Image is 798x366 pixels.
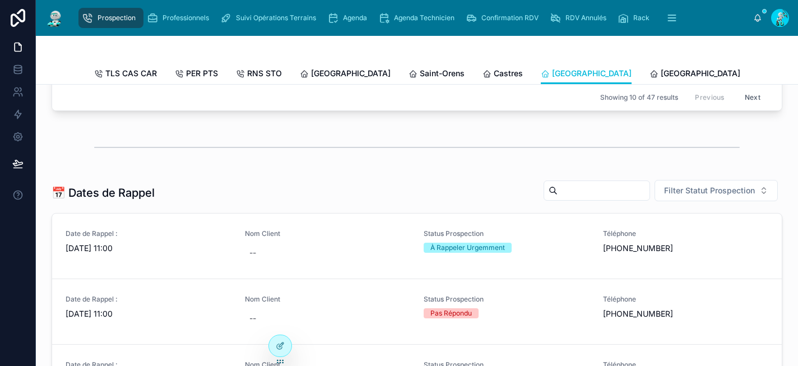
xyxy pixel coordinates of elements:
[614,8,657,28] a: Rack
[311,68,391,79] span: [GEOGRAPHIC_DATA]
[66,308,231,319] span: [DATE] 11:00
[737,89,768,106] button: Next
[163,13,209,22] span: Professionnels
[217,8,324,28] a: Suivi Opérations Terrains
[66,243,231,254] span: [DATE] 11:00
[600,92,678,101] span: Showing 10 of 47 results
[66,295,231,304] span: Date de Rappel :
[324,8,375,28] a: Agenda
[462,8,546,28] a: Confirmation RDV
[420,68,465,79] span: Saint-Orens
[245,229,411,238] span: Nom Client
[424,295,590,304] span: Status Prospection
[655,180,778,201] button: Select Button
[603,295,769,304] span: Téléphone
[375,8,462,28] a: Agenda Technicien
[247,68,282,79] span: RNS STO
[664,185,755,196] span: Filter Statut Prospection
[143,8,217,28] a: Professionnels
[481,13,539,22] span: Confirmation RDV
[603,229,769,238] span: Téléphone
[394,13,454,22] span: Agenda Technicien
[45,9,65,27] img: App logo
[249,313,256,324] div: --
[236,13,316,22] span: Suivi Opérations Terrains
[661,68,740,79] span: [GEOGRAPHIC_DATA]
[105,68,157,79] span: TLS CAS CAR
[430,308,472,318] div: Pas Répondu
[78,8,143,28] a: Prospection
[52,279,782,345] a: Date de Rappel :[DATE] 11:00Nom Client--Status ProspectionPas RéponduTéléphone[PHONE_NUMBER]
[482,63,523,86] a: Castres
[186,68,218,79] span: PER PTS
[52,214,782,279] a: Date de Rappel :[DATE] 11:00Nom Client--Status ProspectionÀ Rappeler UrgemmentTéléphone[PHONE_NUM...
[541,63,632,85] a: [GEOGRAPHIC_DATA]
[633,13,649,22] span: Rack
[236,63,282,86] a: RNS STO
[52,185,155,201] h1: 📅 Dates de Rappel
[424,229,590,238] span: Status Prospection
[343,13,367,22] span: Agenda
[565,13,606,22] span: RDV Annulés
[494,68,523,79] span: Castres
[300,63,391,86] a: [GEOGRAPHIC_DATA]
[603,243,769,254] span: [PHONE_NUMBER]
[552,68,632,79] span: [GEOGRAPHIC_DATA]
[649,63,740,86] a: [GEOGRAPHIC_DATA]
[98,13,136,22] span: Prospection
[409,63,465,86] a: Saint-Orens
[74,6,753,30] div: scrollable content
[430,243,505,253] div: À Rappeler Urgemment
[245,295,411,304] span: Nom Client
[175,63,218,86] a: PER PTS
[603,308,769,319] span: [PHONE_NUMBER]
[94,63,157,86] a: TLS CAS CAR
[546,8,614,28] a: RDV Annulés
[66,229,231,238] span: Date de Rappel :
[249,247,256,258] div: --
